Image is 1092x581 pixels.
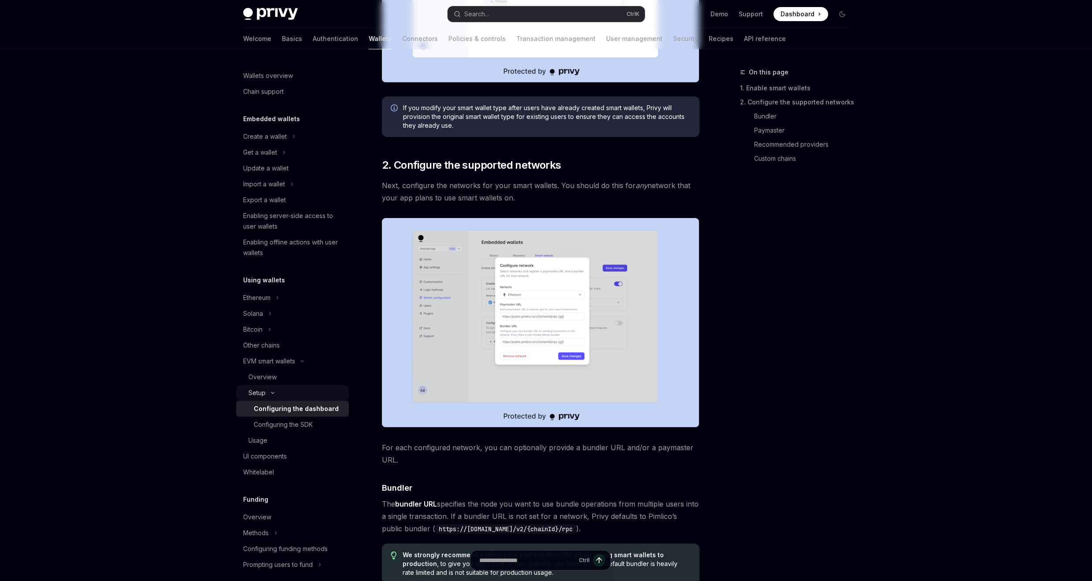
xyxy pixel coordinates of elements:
a: Bundler [740,109,856,123]
a: Usage [236,433,349,448]
a: Recommended providers [740,137,856,152]
div: Wallets overview [243,70,293,81]
span: If you modify your smart wallet type after users have already created smart wallets, Privy will p... [403,104,691,130]
div: Enabling server-side access to user wallets [243,211,344,232]
div: Overview [243,512,271,522]
a: Other chains [236,337,349,353]
a: Overview [236,509,349,525]
span: Bundler [382,482,412,494]
a: Recipes [709,28,733,49]
a: Dashboard [774,7,828,21]
h5: Embedded wallets [243,114,300,124]
span: 2. Configure the supported networks [382,158,561,172]
button: Toggle Setup section [236,385,349,401]
div: Configuring the SDK [254,419,313,430]
div: Prompting users to fund [243,559,313,570]
a: Enabling server-side access to user wallets [236,208,349,234]
div: Create a wallet [243,131,287,142]
a: Chain support [236,84,349,100]
div: Update a wallet [243,163,289,174]
span: On this page [749,67,788,78]
a: Configuring the SDK [236,417,349,433]
h5: Using wallets [243,275,285,285]
button: Toggle Solana section [236,306,349,322]
input: Ask a question... [479,551,575,570]
div: Search... [464,9,489,19]
img: Sample enable smart wallets [382,218,700,427]
a: Whitelabel [236,464,349,480]
a: Authentication [313,28,358,49]
button: Open search [448,6,645,22]
button: Toggle Get a wallet section [236,144,349,160]
a: User management [606,28,663,49]
div: Configuring funding methods [243,544,328,554]
a: Support [739,10,763,19]
a: Wallets overview [236,68,349,84]
button: Send message [593,554,605,566]
div: Bitcoin [243,324,263,335]
a: Configuring funding methods [236,541,349,557]
a: Overview [236,369,349,385]
a: Paymaster [740,123,856,137]
div: Setup [248,388,266,398]
a: 1. Enable smart wallets [740,81,856,95]
img: dark logo [243,8,298,20]
a: Update a wallet [236,160,349,176]
div: Solana [243,308,263,319]
strong: bundler URL [395,500,437,508]
a: Demo [711,10,728,19]
button: Toggle Bitcoin section [236,322,349,337]
div: Overview [248,372,277,382]
span: Dashboard [781,10,814,19]
a: Welcome [243,28,271,49]
button: Toggle Import a wallet section [236,176,349,192]
a: API reference [744,28,786,49]
a: Basics [282,28,302,49]
div: Configuring the dashboard [254,403,339,414]
a: Transaction management [516,28,596,49]
span: For each configured network, you can optionally provide a bundler URL and/or a paymaster URL. [382,441,700,466]
div: Chain support [243,86,284,97]
a: Enabling offline actions with user wallets [236,234,349,261]
a: 2. Configure the supported networks [740,95,856,109]
button: Toggle EVM smart wallets section [236,353,349,369]
div: EVM smart wallets [243,356,295,366]
div: Export a wallet [243,195,286,205]
a: Export a wallet [236,192,349,208]
div: Other chains [243,340,280,351]
span: Next, configure the networks for your smart wallets. You should do this for network that your app... [382,179,700,204]
code: https://[DOMAIN_NAME]/v2/{chainId}/rpc [435,524,576,534]
a: UI components [236,448,349,464]
div: Methods [243,528,269,538]
h5: Funding [243,494,268,505]
div: Whitelabel [243,467,274,477]
div: Import a wallet [243,179,285,189]
button: Toggle Create a wallet section [236,129,349,144]
div: Enabling offline actions with user wallets [243,237,344,258]
button: Toggle dark mode [835,7,849,21]
a: Policies & controls [448,28,506,49]
a: Configuring the dashboard [236,401,349,417]
div: Usage [248,435,267,446]
div: Ethereum [243,292,270,303]
button: Toggle Methods section [236,525,349,541]
svg: Info [391,104,400,113]
a: Custom chains [740,152,856,166]
div: Get a wallet [243,147,277,158]
div: UI components [243,451,287,462]
span: The specifies the node you want to use bundle operations from multiple users into a single transa... [382,498,700,535]
em: any [636,181,648,190]
a: Wallets [369,28,392,49]
button: Toggle Ethereum section [236,290,349,306]
a: Security [673,28,698,49]
a: Connectors [402,28,438,49]
span: Ctrl K [626,11,640,18]
button: Toggle Prompting users to fund section [236,557,349,573]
